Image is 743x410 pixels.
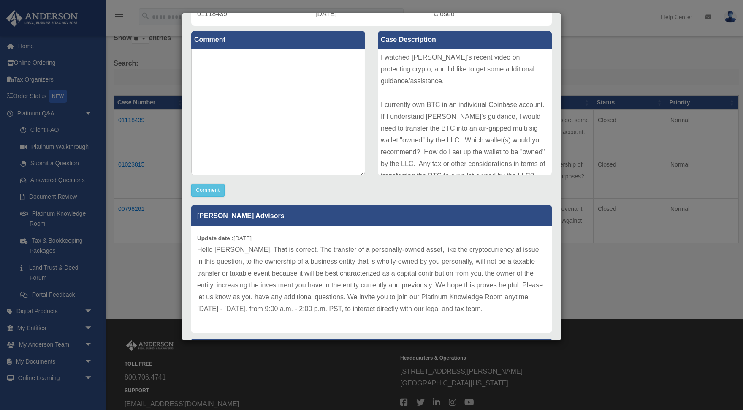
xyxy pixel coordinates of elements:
[191,205,552,226] p: [PERSON_NAME] Advisors
[378,31,552,49] label: Case Description
[197,235,252,241] small: [DATE]
[197,235,233,241] b: Update date :
[197,244,546,315] p: Hello [PERSON_NAME], That is correct. The transfer of a personally-owned asset, like the cryptocu...
[315,10,336,17] span: [DATE]
[191,184,225,197] button: Comment
[434,10,455,17] span: Closed
[191,339,552,359] p: [PERSON_NAME]
[378,49,552,175] div: I watched [PERSON_NAME]'s recent video on protecting crypto, and I'd like to get some additional ...
[197,10,227,17] span: 01118439
[191,31,365,49] label: Comment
